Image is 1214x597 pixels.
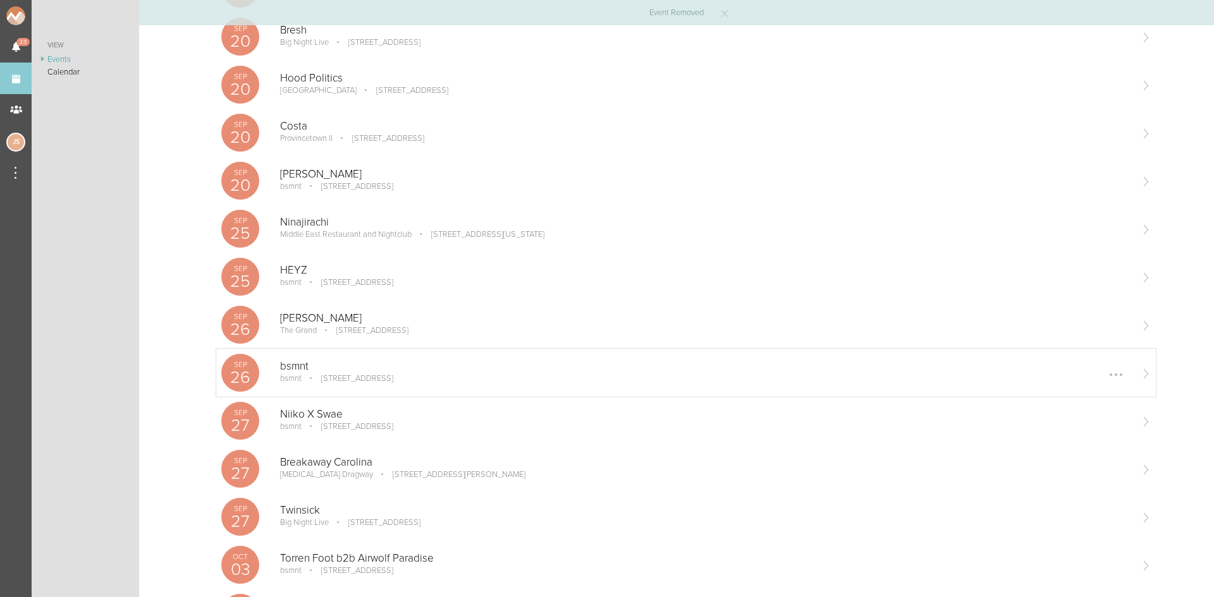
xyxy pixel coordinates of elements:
[649,9,704,17] p: Event Removed
[32,53,139,66] a: Events
[221,225,259,242] p: 25
[280,360,1131,373] p: bsmnt
[16,38,30,46] span: 23
[221,177,259,194] p: 20
[221,457,259,464] p: Sep
[6,6,78,25] img: NOMAD
[280,72,1131,85] p: Hood Politics
[221,217,259,224] p: Sep
[32,66,139,78] a: Calendar
[221,73,259,80] p: Sep
[280,133,333,143] p: Provincetown II
[375,469,525,479] p: [STREET_ADDRESS][PERSON_NAME]
[303,565,393,576] p: [STREET_ADDRESS]
[331,37,420,47] p: [STREET_ADDRESS]
[221,129,259,146] p: 20
[221,121,259,128] p: Sep
[221,513,259,530] p: 27
[221,313,259,320] p: Sep
[280,504,1131,517] p: Twinsick
[221,369,259,386] p: 26
[221,561,259,578] p: 03
[280,408,1131,421] p: Niiko X Swae
[280,120,1131,133] p: Costa
[280,229,412,239] p: Middle East Restaurant and Nightclub
[280,216,1131,229] p: Ninajirachi
[280,24,1131,37] p: Bresh
[280,373,302,383] p: bsmnt
[280,312,1131,325] p: [PERSON_NAME]
[280,456,1131,469] p: Breakaway Carolina
[221,25,259,32] p: Sep
[221,81,259,98] p: 20
[280,264,1131,277] p: HEYZ
[221,409,259,416] p: Sep
[221,33,259,50] p: 20
[303,373,393,383] p: [STREET_ADDRESS]
[280,421,302,431] p: bsmnt
[280,181,302,191] p: bsmnt
[303,181,393,191] p: [STREET_ADDRESS]
[334,133,424,143] p: [STREET_ADDRESS]
[319,325,408,335] p: [STREET_ADDRESS]
[221,265,259,272] p: Sep
[32,38,139,53] a: View
[303,421,393,431] p: [STREET_ADDRESS]
[280,469,373,479] p: [MEDICAL_DATA] Dragway
[331,517,420,528] p: [STREET_ADDRESS]
[280,552,1131,565] p: Torren Foot b2b Airwolf Paradise
[221,505,259,512] p: Sep
[221,169,259,176] p: Sep
[280,277,302,287] p: bsmnt
[221,465,259,482] p: 27
[280,168,1131,181] p: [PERSON_NAME]
[280,85,357,95] p: [GEOGRAPHIC_DATA]
[6,133,25,152] div: Jessica Smith
[221,321,259,338] p: 26
[303,277,393,287] p: [STREET_ADDRESS]
[359,85,448,95] p: [STREET_ADDRESS]
[280,325,317,335] p: The Grand
[221,361,259,368] p: Sep
[280,37,329,47] p: Big Night Live
[280,565,302,576] p: bsmnt
[221,553,259,560] p: Oct
[221,273,259,290] p: 25
[414,229,544,239] p: [STREET_ADDRESS][US_STATE]
[221,417,259,434] p: 27
[280,517,329,528] p: Big Night Live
